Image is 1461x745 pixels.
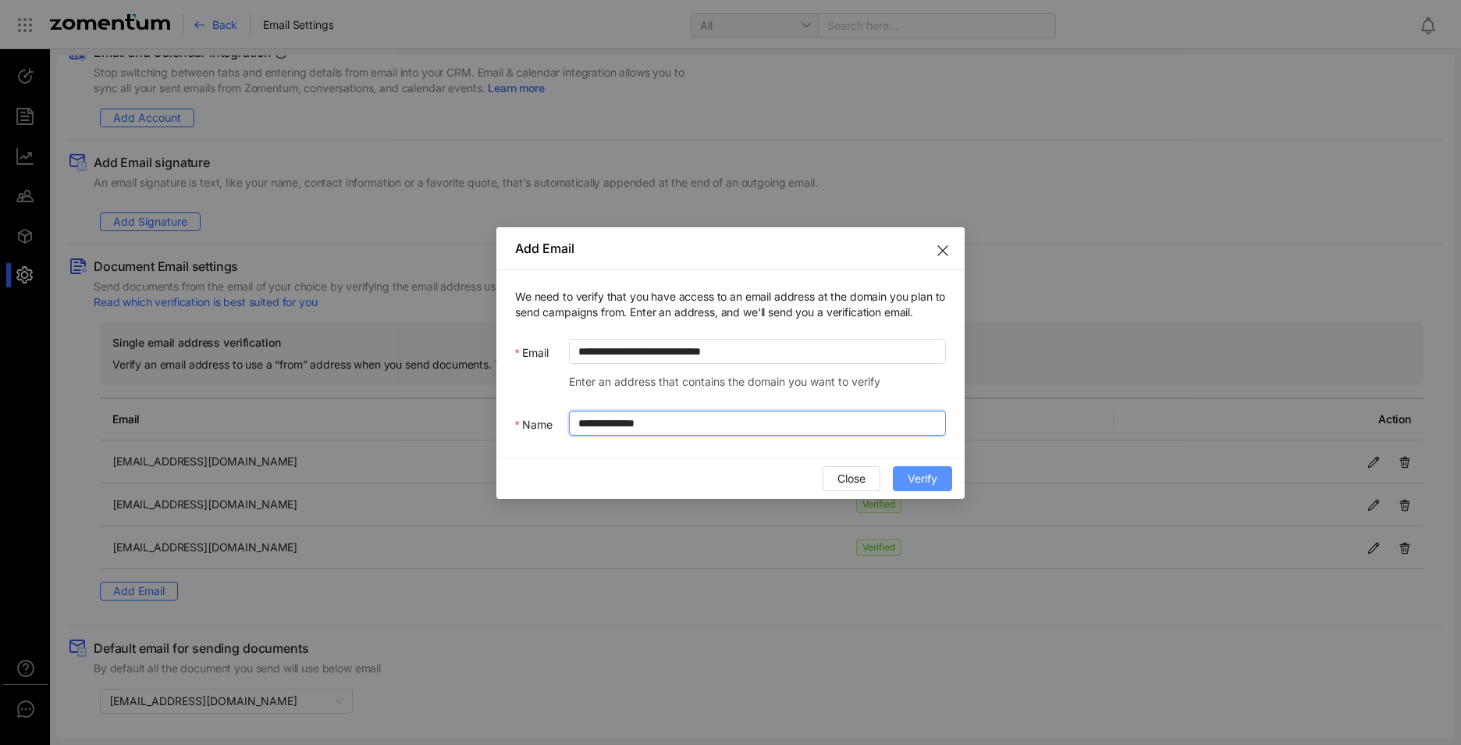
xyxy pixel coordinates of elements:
span: Verify [908,470,937,487]
label: Name [515,411,553,439]
button: Close [921,227,965,271]
span: We need to verify that you have access to an email address at the domain you plan to send campaig... [515,289,946,320]
button: Verify [893,466,952,491]
button: Close [823,466,880,491]
div: Enter an address that contains the domain you want to verify [569,373,946,392]
div: Add Email [515,240,946,257]
label: Email [515,339,549,367]
input: Name [569,411,946,436]
input: Email [569,339,946,364]
span: Close [837,470,866,487]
